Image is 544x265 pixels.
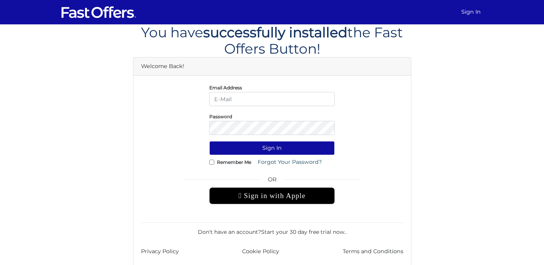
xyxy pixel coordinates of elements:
a: Sign In [458,5,484,19]
span: You have the Fast Offers Button! [141,24,403,57]
a: Privacy Policy [141,247,179,256]
a: Forgot Your Password? [253,155,327,169]
label: Remember Me [217,161,251,163]
span: OR [209,175,335,187]
a: Start your 30 day free trial now. [261,229,345,235]
label: Password [209,116,232,117]
div: Sign in with Apple [209,187,335,204]
div: Welcome Back! [133,57,411,76]
span: successfully installed [203,24,347,41]
div: Don't have an account? . [141,222,403,236]
label: Email Address [209,87,242,89]
a: Cookie Policy [242,247,279,256]
input: E-Mail [209,92,335,106]
button: Sign In [209,141,335,155]
a: Terms and Conditions [343,247,403,256]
